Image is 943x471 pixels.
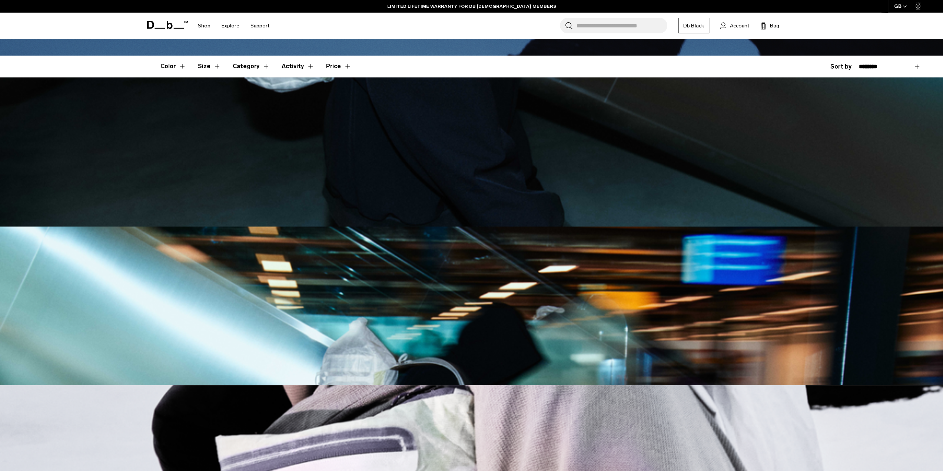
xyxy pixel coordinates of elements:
[160,56,186,77] button: Toggle Filter
[326,56,351,77] button: Toggle Price
[770,22,779,30] span: Bag
[760,21,779,30] button: Bag
[198,13,210,39] a: Shop
[250,13,269,39] a: Support
[387,3,556,10] a: LIMITED LIFETIME WARRANTY FOR DB [DEMOGRAPHIC_DATA] MEMBERS
[233,56,270,77] button: Toggle Filter
[192,13,275,39] nav: Main Navigation
[730,22,749,30] span: Account
[222,13,239,39] a: Explore
[282,56,314,77] button: Toggle Filter
[678,18,709,33] a: Db Black
[198,56,221,77] button: Toggle Filter
[720,21,749,30] a: Account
